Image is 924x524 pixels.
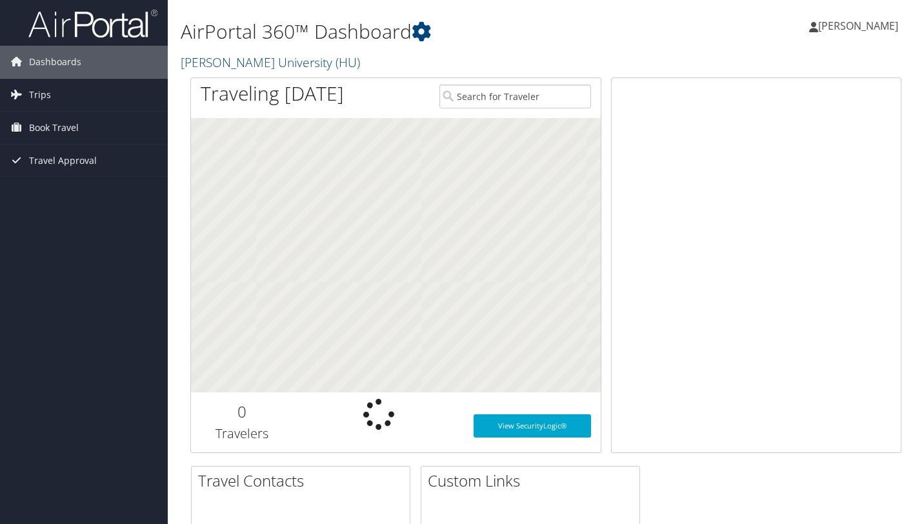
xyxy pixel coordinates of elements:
span: Travel Approval [29,145,97,177]
a: [PERSON_NAME] University (HU) [181,54,363,71]
a: View SecurityLogic® [474,414,591,438]
h2: Travel Contacts [198,470,410,492]
a: [PERSON_NAME] [809,6,911,45]
span: [PERSON_NAME] [818,19,898,33]
span: Book Travel [29,112,79,144]
h2: 0 [201,401,284,423]
h1: Traveling [DATE] [201,80,344,107]
span: Trips [29,79,51,111]
h3: Travelers [201,425,284,443]
h1: AirPortal 360™ Dashboard [181,18,668,45]
h2: Custom Links [428,470,639,492]
input: Search for Traveler [439,85,590,108]
span: Dashboards [29,46,81,78]
img: airportal-logo.png [28,8,157,39]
